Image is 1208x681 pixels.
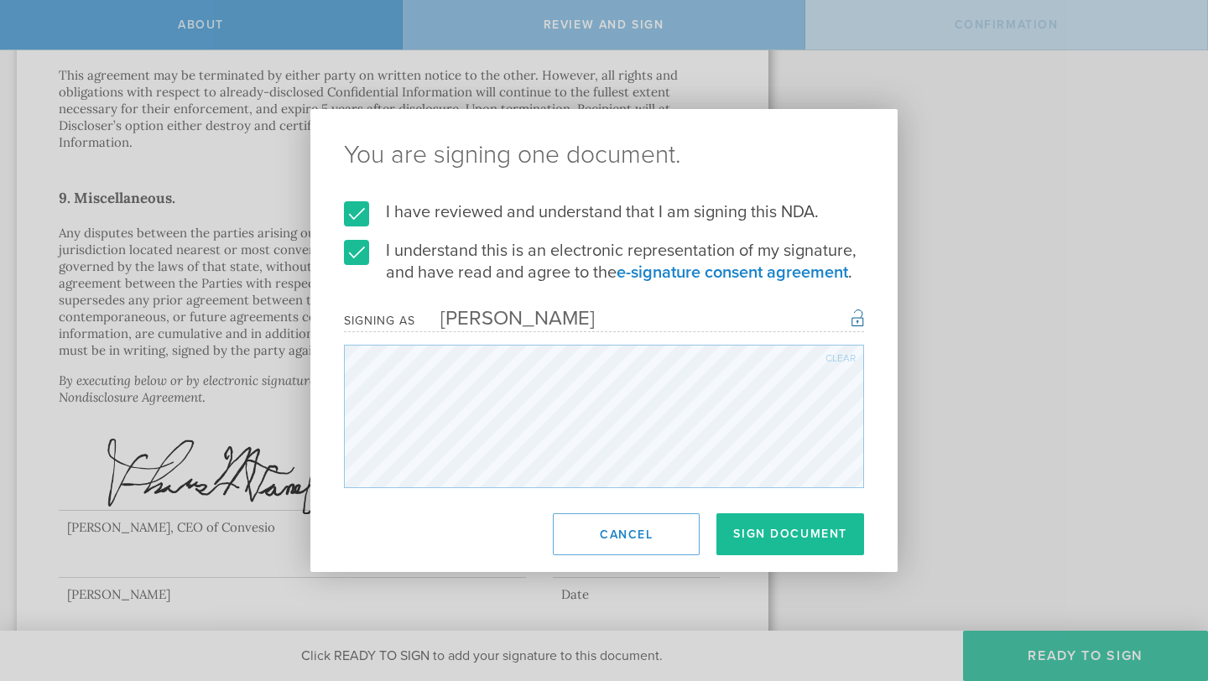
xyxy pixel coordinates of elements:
[344,240,864,283] label: I understand this is an electronic representation of my signature, and have read and agree to the .
[344,143,864,168] ng-pluralize: You are signing one document.
[344,314,415,328] div: Signing as
[553,513,700,555] button: Cancel
[716,513,864,555] button: Sign Document
[415,306,595,330] div: [PERSON_NAME]
[1124,550,1208,631] iframe: Chat Widget
[617,263,848,283] a: e-signature consent agreement
[344,201,864,223] label: I have reviewed and understand that I am signing this NDA.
